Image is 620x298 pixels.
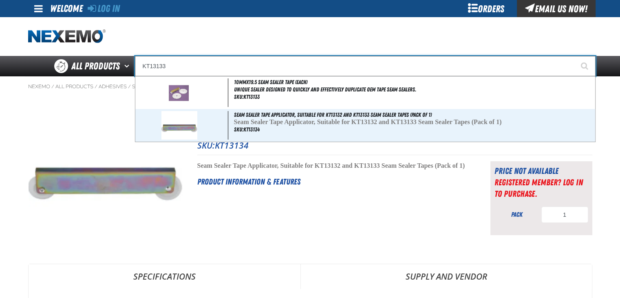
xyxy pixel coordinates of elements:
a: Home [28,29,106,44]
a: Log In [88,3,120,14]
button: Open All Products pages [121,56,135,76]
span: Seam Sealer Tape Applicator, Suitable for KT13132 and KT13133 Seam Sealer Tapes (Pack of 1) [234,118,502,125]
a: Seam Sealer [132,83,167,90]
a: All Products [55,83,93,90]
button: Start Searching [575,56,596,76]
img: Nexemo logo [28,29,106,44]
span: All Products [71,59,120,73]
span: KT13134 [215,140,249,151]
div: pack [494,210,539,219]
span: Unique sealer designed to quickly and effectively duplicate OEM tape seam sealers. [234,86,594,93]
a: Specifications [29,264,300,289]
input: Search [135,56,596,76]
span: / [51,83,54,90]
input: Product Quantity [541,207,588,223]
a: Adhesives [99,83,127,90]
span: 10mmx19.5 Seam Sealer Tape (each) [234,79,307,85]
p: SKU: [197,140,592,151]
a: Nexemo [28,83,50,90]
img: 5d643edaa7cc0165533661-seam-sealer-tape.jpg [165,78,194,107]
span: / [95,83,97,90]
img: Seam Sealer Tape Applicator, Suitable for KT13132 and KT13133 Seam Sealer Tapes (Pack of 1) [29,109,183,233]
span: SKU:KT13134 [234,126,260,133]
h2: Product Information & Features [197,176,470,188]
nav: Breadcrumbs [28,83,592,90]
span: / [128,83,131,90]
span: SKU:KT13133 [234,93,260,100]
span: Seam Sealer Tape Applicator, Suitable for KT13132 and KT13133 Seam Sealer Tapes (Pack of 1) [197,162,465,169]
img: 61e9aa097f856514019634-KT13134.png [161,111,197,140]
div: Price not available [494,165,588,177]
span: Seam Sealer Tape Applicator, Suitable for KT13132 and KT13133 Seam Sealer Tapes (Pack of 1) [234,111,432,118]
a: Registered Member? Log In to purchase. [494,177,583,199]
a: Supply and Vendor [301,264,592,289]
